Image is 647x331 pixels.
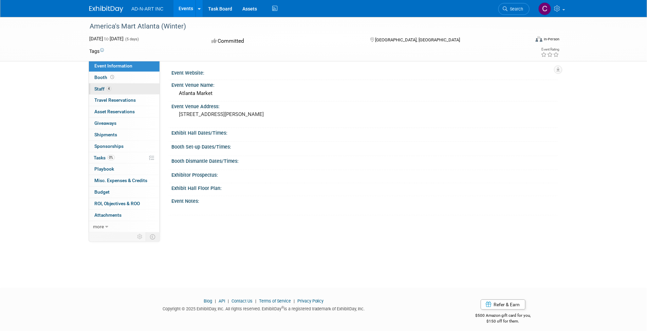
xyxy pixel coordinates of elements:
div: Event Website: [171,68,558,76]
a: API [219,298,225,304]
div: Event Notes: [171,196,558,205]
span: Sponsorships [94,143,124,149]
span: Booth [94,75,115,80]
td: Personalize Event Tab Strip [134,232,146,241]
span: Staff [94,86,111,92]
div: America's Mart Atlanta (Winter) [87,20,519,33]
div: $500 Amazon gift card for you, [448,308,558,324]
sup: ® [281,306,284,309]
div: Booth Set-up Dates/Times: [171,142,558,150]
div: Exhibitor Prospectus: [171,170,558,178]
div: Event Format [489,35,559,45]
span: Giveaways [94,120,116,126]
a: ROI, Objectives & ROO [89,198,160,209]
a: Travel Reservations [89,95,160,106]
a: Playbook [89,163,160,175]
a: Booth [89,72,160,83]
span: to [103,36,110,41]
a: Contact Us [232,298,253,304]
div: Booth Dismantle Dates/Times: [171,156,558,164]
div: $150 off for them. [448,318,558,324]
span: | [254,298,258,304]
div: Exhibit Hall Floor Plan: [171,183,558,192]
a: Shipments [89,129,160,140]
a: Event Information [89,60,160,72]
span: Playbook [94,166,114,172]
span: | [292,298,296,304]
span: (5 days) [125,37,139,41]
a: Staff4 [89,83,160,95]
div: Event Venue Name: [171,80,558,89]
a: Blog [204,298,212,304]
span: [GEOGRAPHIC_DATA], [GEOGRAPHIC_DATA] [375,37,460,42]
div: In-Person [543,37,559,42]
a: Terms of Service [259,298,291,304]
span: more [93,224,104,229]
a: Budget [89,187,160,198]
span: Budget [94,189,110,195]
a: Search [498,3,530,15]
span: Tasks [94,155,115,160]
span: Travel Reservations [94,97,136,103]
div: Event Rating [541,48,559,51]
span: 0% [107,155,115,160]
img: Format-Inperson.png [536,36,542,42]
div: Event Venue Address: [171,101,558,110]
span: Shipments [94,132,117,137]
img: Carol Salmon [538,2,551,15]
td: Tags [89,48,104,55]
div: Copyright © 2025 ExhibitDay, Inc. All rights reserved. ExhibitDay is a registered trademark of Ex... [89,304,438,312]
img: ExhibitDay [89,6,123,13]
a: more [89,221,160,232]
pre: [STREET_ADDRESS][PERSON_NAME] [179,111,325,117]
div: Committed [209,35,359,47]
span: 4 [106,86,111,91]
span: Booth not reserved yet [109,75,115,80]
div: Atlanta Market [177,88,553,99]
a: Misc. Expenses & Credits [89,175,160,186]
span: [DATE] [DATE] [89,36,124,41]
td: Toggle Event Tabs [146,232,160,241]
span: Event Information [94,63,132,69]
span: ROI, Objectives & ROO [94,201,140,206]
a: Attachments [89,210,160,221]
a: Privacy Policy [297,298,324,304]
span: | [213,298,218,304]
a: Giveaways [89,118,160,129]
span: AD-N-ART INC [131,6,163,12]
div: Exhibit Hall Dates/Times: [171,128,558,136]
a: Refer & Earn [481,299,525,310]
a: Asset Reservations [89,106,160,117]
a: Tasks0% [89,152,160,163]
a: Sponsorships [89,141,160,152]
span: | [226,298,230,304]
span: Attachments [94,212,122,218]
span: Search [507,6,523,12]
span: Misc. Expenses & Credits [94,178,147,183]
span: Asset Reservations [94,109,135,114]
